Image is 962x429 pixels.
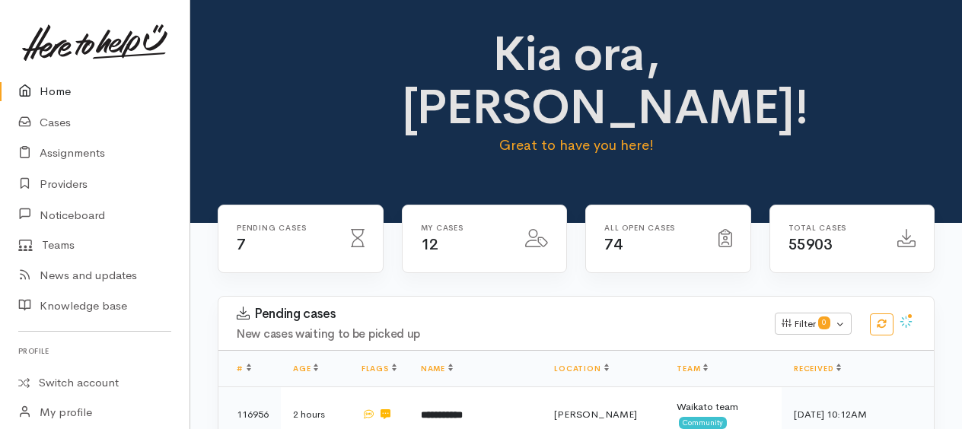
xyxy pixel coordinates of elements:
[818,316,830,329] span: 0
[794,364,841,373] a: Received
[421,224,508,232] h6: My cases
[421,364,453,373] a: Name
[402,135,751,156] p: Great to have you here!
[362,364,397,373] a: Flags
[679,417,727,429] span: Community
[237,307,757,322] h3: Pending cases
[421,235,438,254] span: 12
[237,364,251,373] a: #
[554,408,637,421] span: [PERSON_NAME]
[788,235,833,254] span: 55903
[775,313,852,335] button: Filter0
[788,224,880,232] h6: Total cases
[237,224,333,232] h6: Pending cases
[604,224,700,232] h6: All Open cases
[554,364,608,373] a: Location
[677,364,708,373] a: Team
[293,364,318,373] a: Age
[604,235,622,254] span: 74
[237,328,757,341] h4: New cases waiting to be picked up
[18,341,171,361] h6: Profile
[237,235,246,254] span: 7
[402,27,751,135] h1: Kia ora, [PERSON_NAME]!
